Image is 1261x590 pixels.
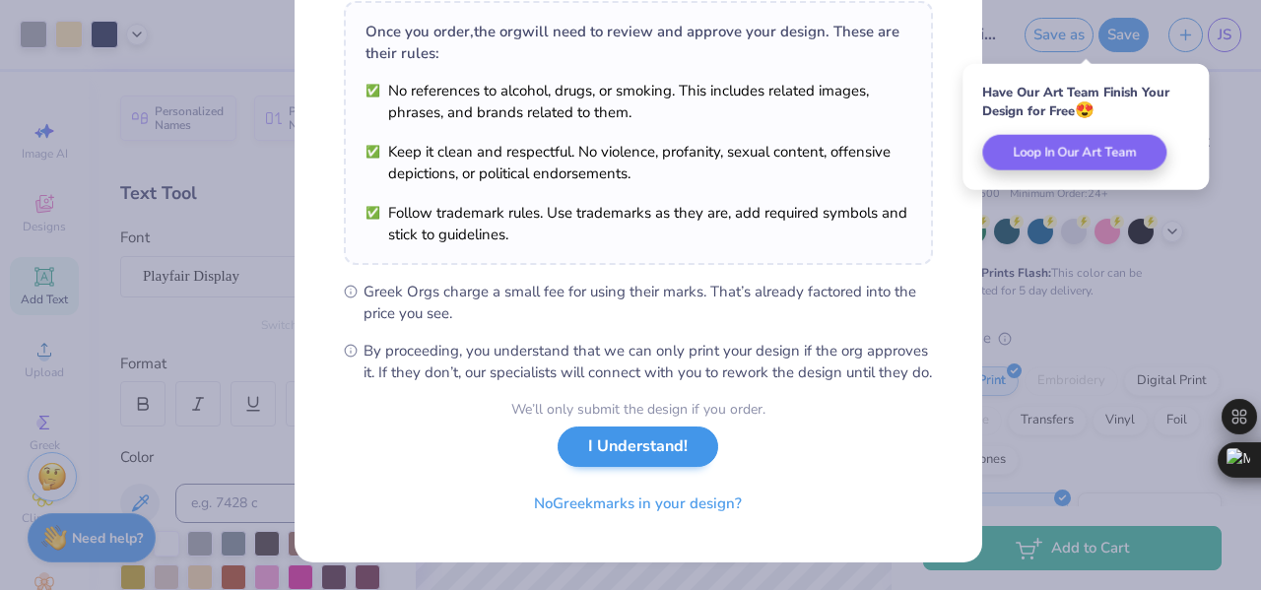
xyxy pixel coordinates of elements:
[511,399,765,420] div: We’ll only submit the design if you order.
[365,141,911,184] li: Keep it clean and respectful. No violence, profanity, sexual content, offensive depictions, or po...
[365,80,911,123] li: No references to alcohol, drugs, or smoking. This includes related images, phrases, and brands re...
[517,484,759,524] button: NoGreekmarks in your design?
[1075,99,1095,121] span: 😍
[364,340,933,383] span: By proceeding, you understand that we can only print your design if the org approves it. If they ...
[982,135,1166,170] button: Loop In Our Art Team
[365,202,911,245] li: Follow trademark rules. Use trademarks as they are, add required symbols and stick to guidelines.
[982,84,1189,120] div: Have Our Art Team Finish Your Design for Free
[365,21,911,64] div: Once you order, the org will need to review and approve your design. These are their rules:
[558,426,718,467] button: I Understand!
[364,281,933,324] span: Greek Orgs charge a small fee for using their marks. That’s already factored into the price you see.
